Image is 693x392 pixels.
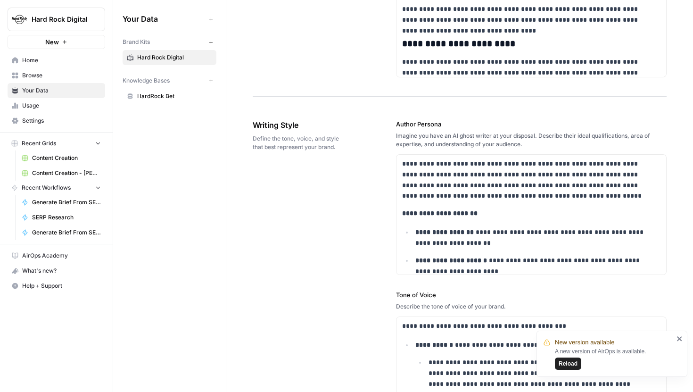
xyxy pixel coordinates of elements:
[8,263,105,278] button: What's new?
[22,251,101,260] span: AirOps Academy
[8,113,105,128] a: Settings
[8,83,105,98] a: Your Data
[22,117,101,125] span: Settings
[17,195,105,210] a: Generate Brief From SERP-testing
[253,134,343,151] span: Define the tone, voice, and style that best represent your brand.
[555,338,614,347] span: New version available
[123,89,216,104] a: HardRock Bet
[555,347,674,370] div: A new version of AirOps is available.
[22,86,101,95] span: Your Data
[45,37,59,47] span: New
[123,38,150,46] span: Brand Kits
[137,53,212,62] span: Hard Rock Digital
[17,150,105,166] a: Content Creation
[559,359,577,368] span: Reload
[11,11,28,28] img: Hard Rock Digital Logo
[22,56,101,65] span: Home
[396,119,667,129] label: Author Persona
[22,282,101,290] span: Help + Support
[8,8,105,31] button: Workspace: Hard Rock Digital
[123,13,205,25] span: Your Data
[396,132,667,149] div: Imagine you have an AI ghost writer at your disposal. Describe their ideal qualifications, area o...
[555,358,581,370] button: Reload
[8,278,105,293] button: Help + Support
[8,136,105,150] button: Recent Grids
[22,139,56,148] span: Recent Grids
[676,335,683,342] button: close
[123,76,170,85] span: Knowledge Bases
[137,92,212,100] span: HardRock Bet
[8,181,105,195] button: Recent Workflows
[32,198,101,207] span: Generate Brief From SERP-testing
[32,15,89,24] span: Hard Rock Digital
[8,53,105,68] a: Home
[8,35,105,49] button: New
[22,101,101,110] span: Usage
[8,264,105,278] div: What's new?
[32,228,101,237] span: Generate Brief From SERP
[396,302,667,311] div: Describe the tone of voice of your brand.
[123,50,216,65] a: Hard Rock Digital
[8,248,105,263] a: AirOps Academy
[8,68,105,83] a: Browse
[253,119,343,131] span: Writing Style
[32,213,101,222] span: SERP Research
[22,71,101,80] span: Browse
[17,166,105,181] a: Content Creation - [PERSON_NAME]
[32,169,101,177] span: Content Creation - [PERSON_NAME]
[17,210,105,225] a: SERP Research
[8,98,105,113] a: Usage
[22,183,71,192] span: Recent Workflows
[32,154,101,162] span: Content Creation
[396,290,667,300] label: Tone of Voice
[17,225,105,240] a: Generate Brief From SERP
